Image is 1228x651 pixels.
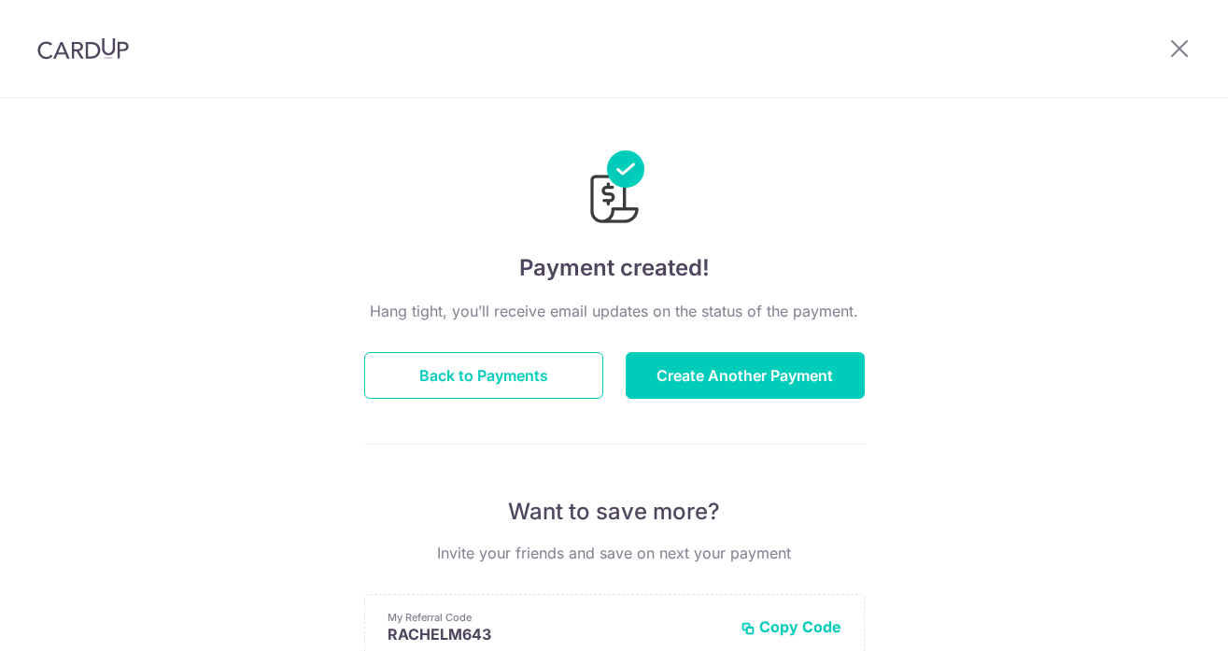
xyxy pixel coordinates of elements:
p: Want to save more? [364,497,865,527]
p: My Referral Code [388,610,726,625]
button: Create Another Payment [626,352,865,399]
button: Back to Payments [364,352,603,399]
button: Copy Code [741,617,841,636]
p: RACHELM643 [388,625,726,644]
h4: Payment created! [364,251,865,285]
p: Invite your friends and save on next your payment [364,542,865,564]
p: Hang tight, you’ll receive email updates on the status of the payment. [364,300,865,322]
img: Payments [585,150,644,229]
img: CardUp [37,37,129,60]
